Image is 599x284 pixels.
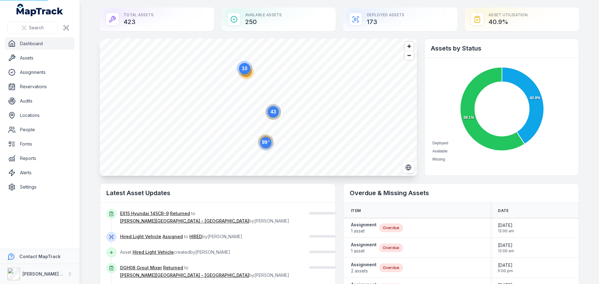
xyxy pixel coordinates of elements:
[120,233,161,240] a: Hired Light Vehicle
[431,44,572,53] h2: Assets by Status
[351,248,377,254] span: 1 asset
[351,242,377,254] a: Assignment1 asset
[120,249,230,255] span: Asset created by [PERSON_NAME]
[106,189,329,197] h2: Latest Asset Updates
[379,224,403,232] div: Overdue
[268,139,270,143] tspan: +
[402,161,414,173] button: Switch to Satellite View
[5,138,75,150] a: Forms
[351,262,377,268] strong: Assignment
[351,222,377,234] a: Assignment1 asset
[100,39,417,176] canvas: Map
[432,141,448,145] span: Deployed
[242,66,247,71] text: 10
[498,268,513,273] span: 5:00 pm
[498,229,514,233] span: 12:00 am
[22,271,74,277] strong: [PERSON_NAME] Group
[133,249,174,255] a: Hired Light Vehicle
[351,222,377,228] strong: Assignment
[19,254,61,259] strong: Contact MapTrack
[189,233,202,240] a: HIRED
[120,265,162,271] a: DGH08 Grout Mixer
[120,211,289,224] span: to by [PERSON_NAME]
[432,149,447,153] span: Available
[5,123,75,136] a: People
[7,22,58,34] button: Search
[5,95,75,107] a: Audits
[5,152,75,165] a: Reports
[350,189,572,197] h2: Overdue & Missing Assets
[379,243,403,252] div: Overdue
[498,208,509,213] span: Date
[5,66,75,79] a: Assignments
[5,181,75,193] a: Settings
[498,262,513,273] time: 9/5/2025, 5:00:00 PM
[351,228,377,234] span: 1 asset
[5,52,75,64] a: Assets
[170,210,190,217] a: Returned
[405,42,414,51] button: Zoom in
[351,208,361,213] span: Item
[120,265,289,278] span: to by [PERSON_NAME]
[351,242,377,248] strong: Assignment
[120,234,242,239] span: to by [PERSON_NAME]
[5,109,75,122] a: Locations
[29,25,44,31] span: Search
[498,222,514,229] span: [DATE]
[120,218,249,224] a: [PERSON_NAME][GEOGRAPHIC_DATA] - [GEOGRAPHIC_DATA]
[379,263,403,272] div: Overdue
[270,109,276,114] text: 43
[163,265,183,271] a: Returned
[17,4,63,16] a: MapTrack
[405,51,414,60] button: Zoom out
[498,248,514,253] span: 12:00 am
[5,37,75,50] a: Dashboard
[163,233,183,240] a: Assigned
[5,166,75,179] a: Alerts
[351,268,377,274] span: 2 assets
[432,157,445,161] span: Missing
[5,80,75,93] a: Reservations
[498,262,513,268] span: [DATE]
[120,272,249,278] a: [PERSON_NAME][GEOGRAPHIC_DATA] - [GEOGRAPHIC_DATA]
[498,242,514,248] span: [DATE]
[120,210,169,217] a: EX15 Hyundai 145CR-9
[262,139,270,145] text: 99
[351,262,377,274] a: Assignment2 assets
[498,222,514,233] time: 7/31/2025, 12:00:00 AM
[498,242,514,253] time: 9/12/2025, 12:00:00 AM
